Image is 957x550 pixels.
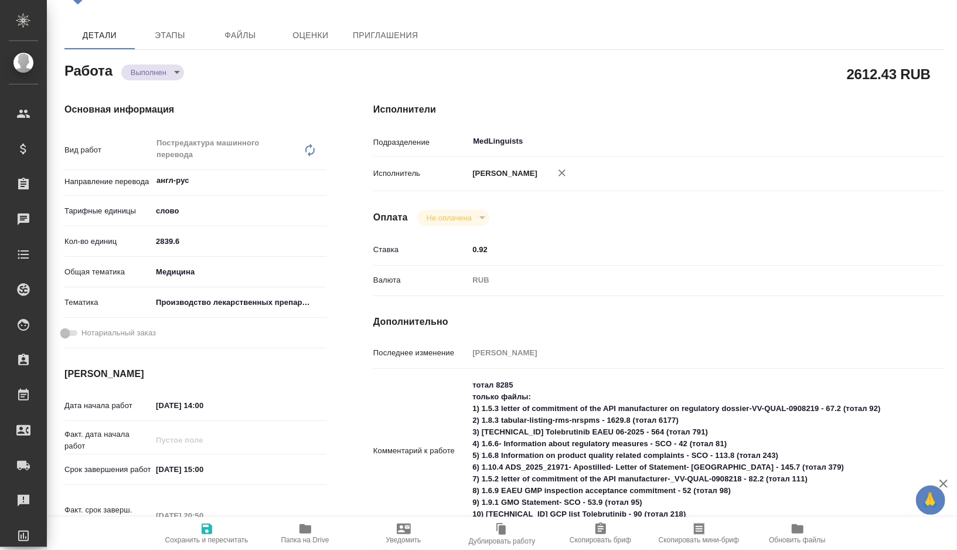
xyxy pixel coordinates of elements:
button: Не оплачена [423,213,475,223]
p: Комментарий к работе [373,445,468,457]
p: Валюта [373,274,468,286]
p: Исполнитель [373,168,468,179]
h2: 2612.43 RUB [847,64,931,84]
span: Скопировать бриф [570,536,631,544]
div: Медицина [152,262,326,282]
span: Приглашения [353,28,418,43]
input: ✎ Введи что-нибудь [152,397,254,414]
span: Папка на Drive [281,536,329,544]
p: Кол-во единиц [64,236,152,247]
p: Тарифные единицы [64,205,152,217]
button: 🙏 [916,486,945,515]
button: Скопировать бриф [551,517,650,550]
p: Срок завершения работ [64,464,152,476]
input: ✎ Введи что-нибудь [152,233,326,250]
div: Выполнен [121,64,184,80]
input: Пустое поле [468,344,897,361]
button: Дублировать работу [453,517,551,550]
h4: Оплата [373,211,408,225]
h4: Основная информация [64,103,326,117]
h4: [PERSON_NAME] [64,367,326,381]
textarea: тотал 8285 только файлы: 1) 1.5.3 letter of commitment of the API manufacturer on regulatory doss... [468,375,897,524]
span: 🙏 [921,488,941,512]
div: Производство лекарственных препаратов [152,293,326,313]
div: слово [152,201,326,221]
p: Дата начала работ [64,400,152,412]
button: Скопировать мини-бриф [650,517,748,550]
span: Детали [71,28,128,43]
span: Скопировать мини-бриф [659,536,739,544]
span: Сохранить и пересчитать [165,536,248,544]
div: RUB [468,270,897,290]
span: Обновить файлы [769,536,826,544]
button: Open [320,179,322,182]
button: Обновить файлы [748,517,847,550]
span: Этапы [142,28,198,43]
div: Выполнен [417,210,489,226]
span: Уведомить [386,536,421,544]
button: Open [890,140,893,142]
p: Тематика [64,297,152,308]
h4: Исполнители [373,103,944,117]
input: ✎ Введи что-нибудь [152,461,254,478]
button: Удалить исполнителя [549,160,575,186]
p: Вид работ [64,144,152,156]
p: Подразделение [373,137,468,148]
p: Общая тематика [64,266,152,278]
button: Папка на Drive [256,517,355,550]
p: [PERSON_NAME] [468,168,537,179]
h4: Дополнительно [373,315,944,329]
p: Факт. срок заверш. работ [64,504,152,528]
p: Направление перевода [64,176,152,188]
input: ✎ Введи что-нибудь [468,241,897,258]
span: Файлы [212,28,268,43]
button: Уведомить [355,517,453,550]
input: Пустое поле [152,507,254,524]
button: Сохранить и пересчитать [158,517,256,550]
span: Нотариальный заказ [81,327,156,339]
p: Факт. дата начала работ [64,429,152,452]
p: Ставка [373,244,468,256]
input: Пустое поле [152,432,254,449]
span: Оценки [282,28,339,43]
h2: Работа [64,59,113,80]
p: Последнее изменение [373,347,468,359]
button: Выполнен [127,67,170,77]
span: Дублировать работу [469,537,536,545]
